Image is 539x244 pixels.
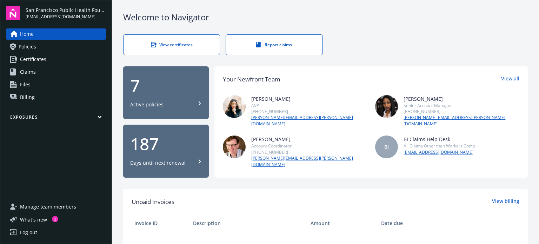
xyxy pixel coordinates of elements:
a: Home [6,28,106,40]
a: Report claims [226,34,322,55]
div: [PHONE_NUMBER] [251,108,367,114]
div: [PHONE_NUMBER] [251,149,367,155]
span: Billing [20,92,35,103]
div: All Claims Other than Workers Comp [404,143,475,149]
div: [PERSON_NAME] [404,95,519,103]
div: BI Claims Help Desk [404,136,475,143]
div: Log out [20,227,37,238]
button: What's new1 [6,216,58,223]
span: [EMAIL_ADDRESS][DOMAIN_NAME] [26,14,106,20]
a: [EMAIL_ADDRESS][DOMAIN_NAME] [404,149,475,156]
a: [PERSON_NAME][EMAIL_ADDRESS][PERSON_NAME][DOMAIN_NAME] [251,155,367,168]
div: Your Newfront Team [223,75,280,84]
th: Invoice ID [132,215,190,232]
div: 1 [52,216,58,222]
span: BI [384,143,389,151]
span: Home [20,28,34,40]
th: Description [190,215,308,232]
a: Billing [6,92,106,103]
a: Policies [6,41,106,52]
div: Days until next renewal [130,159,186,166]
span: What ' s new [20,216,47,223]
div: [PERSON_NAME] [251,95,367,103]
a: View billing [492,197,519,206]
div: [PERSON_NAME] [251,136,367,143]
img: photo [375,95,398,118]
th: Amount [308,215,378,232]
button: 7Active policies [123,66,209,119]
th: Date due [378,215,437,232]
div: Report claims [240,42,308,48]
a: Files [6,79,106,90]
button: Exposures [6,114,106,123]
span: Files [20,79,31,90]
img: photo [223,95,246,118]
a: [PERSON_NAME][EMAIL_ADDRESS][PERSON_NAME][DOMAIN_NAME] [251,114,367,127]
img: navigator-logo.svg [6,6,20,20]
div: 187 [130,136,202,152]
span: Unpaid Invoices [132,197,174,206]
a: [PERSON_NAME][EMAIL_ADDRESS][PERSON_NAME][DOMAIN_NAME] [404,114,519,127]
span: Manage team members [20,201,76,212]
span: Certificates [20,54,46,65]
span: San Francisco Public Health Foundation [26,6,106,14]
button: San Francisco Public Health Foundation[EMAIL_ADDRESS][DOMAIN_NAME] [26,6,106,20]
a: View all [501,75,519,84]
button: 187Days until next renewal [123,125,209,178]
div: Senior Account Manager [404,103,519,108]
span: Policies [19,41,36,52]
a: Claims [6,66,106,78]
div: View certificates [138,42,206,48]
img: photo [223,136,246,158]
div: Active policies [130,101,164,108]
a: Manage team members [6,201,106,212]
a: View certificates [123,34,220,55]
a: Certificates [6,54,106,65]
div: 7 [130,77,202,94]
div: Welcome to Navigator [123,11,528,23]
span: Claims [20,66,36,78]
div: AVP [251,103,367,108]
div: Account Coordinator [251,143,367,149]
div: [PHONE_NUMBER] [404,108,519,114]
